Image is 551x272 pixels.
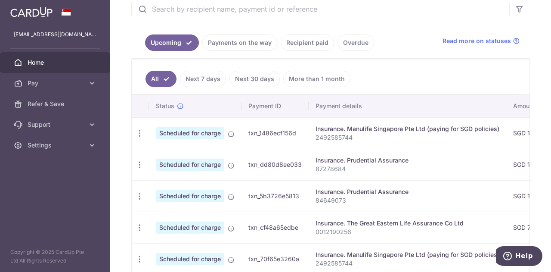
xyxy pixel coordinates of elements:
[156,159,224,171] span: Scheduled for charge
[316,188,499,196] div: Insurance. Prudential Assurance
[309,95,506,117] th: Payment details
[229,71,280,87] a: Next 30 days
[156,102,174,110] span: Status
[316,125,499,133] div: Insurance. Manulife Singapore Pte Ltd (paying for SGD policies)
[28,120,84,129] span: Support
[316,196,499,205] p: 84649073
[14,30,96,39] p: [EMAIL_ADDRESS][DOMAIN_NAME]
[513,102,535,110] span: Amount
[156,253,224,265] span: Scheduled for charge
[241,95,309,117] th: Payment ID
[283,71,350,87] a: More than 1 month
[496,246,542,268] iframe: Opens a widget where you can find more information
[443,37,511,45] span: Read more on statuses
[241,180,309,212] td: txn_5b3726e5813
[28,58,84,67] span: Home
[337,34,374,51] a: Overdue
[28,100,84,108] span: Refer & Save
[180,71,226,87] a: Next 7 days
[316,250,499,259] div: Insurance. Manulife Singapore Pte Ltd (paying for SGD policies)
[443,37,520,45] a: Read more on statuses
[316,165,499,173] p: 87278684
[241,212,309,243] td: txn_cf48a65edbe
[316,259,499,268] p: 2492585744
[241,149,309,180] td: txn_dd80d8ee033
[316,228,499,236] p: 0012190256
[28,141,84,150] span: Settings
[145,71,176,87] a: All
[316,133,499,142] p: 2492585744
[28,79,84,88] span: Pay
[202,34,277,51] a: Payments on the way
[281,34,334,51] a: Recipient paid
[241,117,309,149] td: txn_1486ecf156d
[145,34,199,51] a: Upcoming
[316,219,499,228] div: Insurance. The Great Eastern Life Assurance Co Ltd
[156,222,224,234] span: Scheduled for charge
[10,7,53,17] img: CardUp
[316,156,499,165] div: Insurance. Prudential Assurance
[156,127,224,139] span: Scheduled for charge
[156,190,224,202] span: Scheduled for charge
